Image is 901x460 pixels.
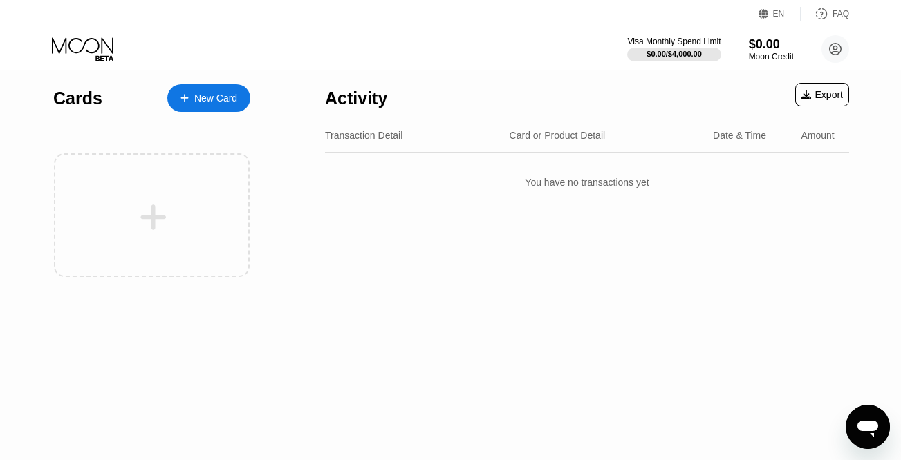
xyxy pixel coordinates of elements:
div: Card or Product Detail [510,130,606,141]
div: Activity [325,88,387,108]
div: Visa Monthly Spend Limit [627,37,721,46]
iframe: Кнопка запуска окна обмена сообщениями [846,405,890,449]
div: FAQ [833,9,849,19]
div: Export [801,89,843,100]
div: Amount [801,130,834,141]
div: $0.00 / $4,000.00 [647,50,702,58]
div: FAQ [801,7,849,21]
div: $0.00 [749,37,794,52]
div: Transaction Detail [325,130,402,141]
div: Date & Time [713,130,766,141]
div: Export [795,83,849,106]
div: Visa Monthly Spend Limit$0.00/$4,000.00 [627,37,721,61]
div: You have no transactions yet [325,163,849,202]
div: EN [773,9,785,19]
div: Moon Credit [749,52,794,61]
div: Cards [53,88,102,108]
div: $0.00Moon Credit [749,37,794,61]
div: New Card [167,84,250,112]
div: EN [759,7,801,21]
div: New Card [194,93,237,104]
